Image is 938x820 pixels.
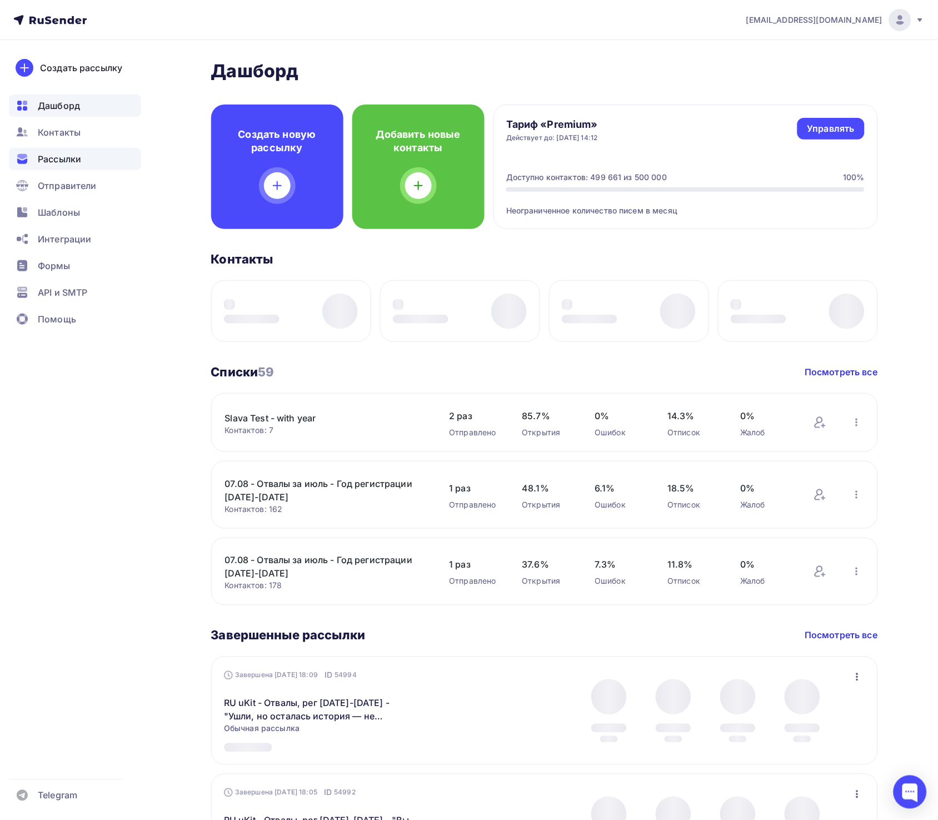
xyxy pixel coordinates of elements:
[522,558,573,571] span: 37.6%
[522,499,573,510] div: Открытия
[38,286,87,299] span: API и SMTP
[668,409,719,423] span: 14.3%
[38,232,91,246] span: Интеграции
[450,409,500,423] span: 2 раз
[746,14,882,26] span: [EMAIL_ADDRESS][DOMAIN_NAME]
[258,365,274,379] span: 59
[522,409,573,423] span: 85.7%
[522,481,573,495] span: 48.1%
[225,504,427,515] div: Контактов: 162
[506,192,865,216] div: Неограниченное количество писем в месяц
[741,576,791,587] div: Жалоб
[38,179,97,192] span: Отправители
[506,118,598,131] h4: Тариф «Premium»
[334,787,356,798] span: 54992
[741,558,791,571] span: 0%
[324,787,332,798] span: ID
[211,60,878,82] h2: Дашборд
[450,481,500,495] span: 1 раз
[224,697,415,723] a: RU uKit - Отвалы, рег [DATE]-[DATE] - "Ушли, но осталась история — не подскажете, что случилось?"
[595,576,646,587] div: Ошибок
[595,427,646,438] div: Ошибок
[595,481,646,495] span: 6.1%
[450,499,500,510] div: Отправлено
[741,499,791,510] div: Жалоб
[325,670,332,681] span: ID
[9,201,141,223] a: Шаблоны
[807,122,855,135] div: Управлять
[224,787,356,798] div: Завершена [DATE] 18:05
[225,411,414,425] a: Slava Test - with year
[225,554,414,580] a: 07.08 - Отвалы за июль - Год регистрации [DATE]-[DATE]
[370,128,467,155] h4: Добавить новые контакты
[38,206,80,219] span: Шаблоны
[9,148,141,170] a: Рассылки
[522,427,573,438] div: Открытия
[40,61,122,74] div: Создать рассылку
[224,670,357,681] div: Завершена [DATE] 18:09
[38,152,81,166] span: Рассылки
[595,558,646,571] span: 7.3%
[522,576,573,587] div: Открытия
[668,499,719,510] div: Отписок
[38,126,81,139] span: Контакты
[9,95,141,117] a: Дашборд
[741,427,791,438] div: Жалоб
[741,409,791,423] span: 0%
[211,364,275,380] h3: Списки
[668,576,719,587] div: Отписок
[450,576,500,587] div: Отправлено
[211,628,366,643] h3: Завершенные рассылки
[9,175,141,197] a: Отправители
[506,133,598,142] div: Действует до: [DATE] 14:12
[843,172,865,183] div: 100%
[450,558,500,571] span: 1 раз
[225,425,427,436] div: Контактов: 7
[225,477,414,504] a: 07.08 - Отвалы за июль - Год регистрации [DATE]-[DATE]
[450,427,500,438] div: Отправлено
[595,499,646,510] div: Ошибок
[229,128,326,155] h4: Создать новую рассылку
[668,427,719,438] div: Отписок
[797,118,865,140] a: Управлять
[211,251,273,267] h3: Контакты
[805,629,878,642] a: Посмотреть все
[335,670,357,681] span: 54994
[38,259,71,272] span: Формы
[9,255,141,277] a: Формы
[595,409,646,423] span: 0%
[9,121,141,143] a: Контакты
[668,481,719,495] span: 18.5%
[38,789,77,802] span: Telegram
[668,558,719,571] span: 11.8%
[506,172,667,183] div: Доступно контактов: 499 661 из 500 000
[746,9,925,31] a: [EMAIL_ADDRESS][DOMAIN_NAME]
[225,580,427,592] div: Контактов: 178
[741,481,791,495] span: 0%
[224,723,300,734] span: Обычная рассылка
[38,99,80,112] span: Дашборд
[805,365,878,379] a: Посмотреть все
[38,312,76,326] span: Помощь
